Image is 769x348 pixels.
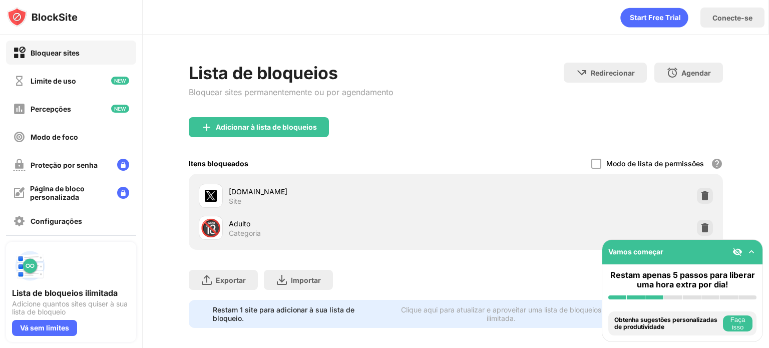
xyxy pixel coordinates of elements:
img: time-usage-off.svg [13,75,26,87]
font: Categoria [229,229,261,237]
font: Modo de foco [31,133,78,141]
img: settings-off.svg [13,215,26,227]
img: customize-block-page-off.svg [13,187,25,199]
font: Conecte-se [712,14,752,22]
font: Obtenha sugestões personalizadas de produtividade [614,316,717,330]
img: new-icon.svg [111,105,129,113]
font: Itens bloqueados [189,159,248,168]
button: Faça isso [723,315,752,331]
img: block-on.svg [13,47,26,59]
font: Adicione quantos sites quiser à sua lista de bloqueio [12,299,128,316]
font: Proteção por senha [31,161,98,169]
img: omni-setup-toggle.svg [746,247,756,257]
font: Restam 1 site para adicionar à sua lista de bloqueio. [213,305,354,322]
font: [DOMAIN_NAME] [229,187,287,196]
font: Bloquear sites permanentemente ou por agendamento [189,87,394,97]
font: Página de bloco personalizada [30,184,85,201]
font: Adicionar à lista de bloqueios [216,123,317,131]
font: Site [229,197,241,205]
font: Lista de bloqueios ilimitada [12,288,118,298]
font: Configurações [31,217,82,225]
img: focus-off.svg [13,131,26,143]
img: password-protection-off.svg [13,159,26,171]
font: Percepções [31,105,71,113]
font: Vamos começar [608,247,663,256]
font: Restam apenas 5 passos para liberar uma hora extra por dia! [610,270,755,289]
img: lock-menu.svg [117,187,129,199]
font: Faça isso [730,316,745,331]
div: animação [620,8,688,28]
font: Exportar [216,276,246,284]
font: Importar [291,276,321,284]
font: 🔞 [200,217,221,238]
font: Redirecionar [591,69,635,77]
font: Clique aqui para atualizar e aproveitar uma lista de bloqueios ilimitada. [401,305,601,322]
font: Lista de bloqueios [189,63,338,83]
font: Bloquear sites [31,49,80,57]
font: Adulto [229,219,250,228]
img: push-block-list.svg [12,248,48,284]
font: Limite de uso [31,77,76,85]
img: eye-not-visible.svg [732,247,742,257]
font: Vá sem limites [20,323,69,332]
img: favicons [205,190,217,202]
img: lock-menu.svg [117,159,129,171]
img: insights-off.svg [13,103,26,115]
img: new-icon.svg [111,77,129,85]
img: logo-blocksite.svg [7,7,78,27]
font: Agendar [681,69,711,77]
font: Modo de lista de permissões [606,159,704,168]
